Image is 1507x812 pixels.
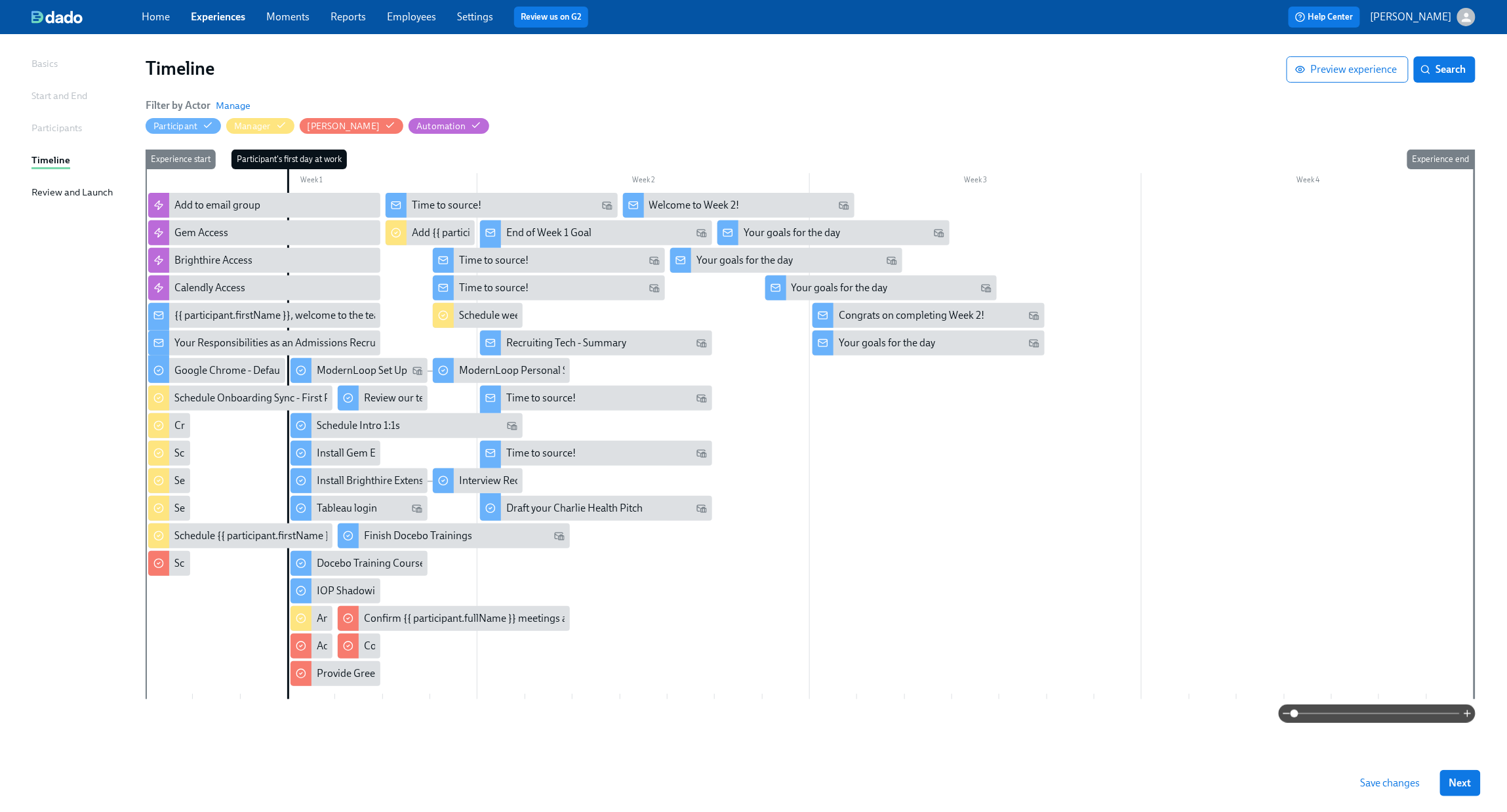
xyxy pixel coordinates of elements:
[459,281,529,295] div: Time to source!
[291,661,380,686] div: Provide Greenhouse permissions
[291,413,523,438] div: Schedule Intro 1:1s
[1414,56,1476,83] button: Search
[623,193,855,218] div: Welcome to Week 2!
[174,391,359,405] div: Schedule Onboarding Sync - First Prelims
[31,153,70,167] div: Timeline
[174,474,291,488] div: Set up daily EOD wrap ups
[148,441,190,466] div: Schedule intro with {{ participant.fullName }} and {{ manager.firstName }}
[226,118,294,134] button: Manager
[153,120,197,132] div: Hide Participant
[1407,150,1475,169] div: Experience end
[148,220,380,245] div: Gem Access
[506,446,576,460] div: Time to source!
[31,185,113,199] div: Review and Launch
[506,226,592,240] div: End of Week 1 Goal
[765,275,997,300] div: Your goals for the day
[506,501,643,516] div: Draft your Charlie Health Pitch
[291,579,380,603] div: IOP Shadowing Session
[174,281,245,295] div: Calendly Access
[1440,770,1481,796] button: Next
[317,474,438,488] div: Install Brighthire Extension
[142,10,170,23] a: Home
[317,556,430,571] div: Docebo Training Courses
[1029,310,1039,321] svg: Work Email
[386,220,475,245] div: Add {{ participant.fullName }} to Weekly Team Meeting
[459,363,599,378] div: ModernLoop Personal Settings
[31,10,83,24] img: dado
[514,7,588,28] button: Review us on G2
[148,523,332,548] div: Schedule {{ participant.firstName }}'s intro with [PERSON_NAME]
[887,255,897,266] svg: Work Email
[291,358,428,383] div: ModernLoop Set Up
[813,331,1045,355] div: Your goals for the day
[146,118,221,134] button: Participant
[412,198,481,213] div: Time to source!
[1142,173,1474,190] div: Week 4
[317,639,640,653] div: Add {{ participant.fullName }} to all Admissions recruiting slack channels
[521,10,582,24] a: Review us on G2
[317,363,407,378] div: ModernLoop Set Up
[216,99,251,112] button: Manage
[696,448,707,458] svg: Work Email
[810,173,1142,190] div: Week 3
[744,226,840,240] div: Your goals for the day
[409,118,489,134] button: Automation
[174,363,348,378] div: Google Chrome - Default Web Browser
[148,413,190,438] div: Create Admissions Review w/ Manager meeting for {{ participant.fullName }}
[148,331,380,355] div: Your Responsibilities as an Admissions Recruiter
[174,226,228,240] div: Gem Access
[231,150,347,169] div: Participant's first day at work
[317,584,423,598] div: IOP Shadowing Session
[1287,56,1409,83] button: Preview experience
[433,303,523,328] div: Schedule weekly 1:1s with {{ participant.fullName }}
[317,666,466,681] div: Provide Greenhouse permissions
[191,10,245,23] a: Experiences
[480,496,712,521] div: Draft your Charlie Health Pitch
[480,220,712,245] div: End of Week 1 Goal
[1371,10,1452,24] p: [PERSON_NAME]
[174,308,392,323] div: {{ participant.firstName }}, welcome to the team!
[148,275,380,300] div: Calendly Access
[266,10,310,23] a: Moments
[291,441,380,466] div: Install Gem Extension
[696,228,707,238] svg: Work Email
[507,420,517,431] svg: Work Email
[839,200,849,211] svg: Work Email
[1295,10,1354,24] span: Help Center
[174,446,504,460] div: Schedule intro with {{ participant.fullName }} and {{ manager.firstName }}
[433,358,570,383] div: ModernLoop Personal Settings
[412,226,656,240] div: Add {{ participant.fullName }} to Weekly Team Meeting
[174,418,518,433] div: Create Admissions Review w/ Manager meeting for {{ participant.fullName }}
[386,193,618,218] div: Time to source!
[331,10,366,23] a: Reports
[300,118,404,134] button: [PERSON_NAME]
[148,358,285,383] div: Google Chrome - Default Web Browser
[480,441,712,466] div: Time to source!
[148,193,380,218] div: Add to email group
[364,639,575,653] div: Confirm {{ participant.fullName }}'s tech access
[433,468,523,493] div: Interview Recording Review
[459,474,584,488] div: Interview Recording Review
[506,336,626,350] div: Recruiting Tech - Summary
[1423,63,1466,76] span: Search
[477,173,810,190] div: Week 2
[1029,338,1039,348] svg: Work Email
[670,248,902,273] div: Your goals for the day
[148,551,190,576] div: Schedule Greenhouse & ModernLoop Review
[416,120,466,132] div: Hide Automation
[554,531,565,541] svg: Work Email
[338,523,570,548] div: Finish Docebo Trainings
[317,446,414,460] div: Install Gem Extension
[146,56,1287,80] h1: Timeline
[459,253,529,268] div: Time to source!
[291,634,332,659] div: Add {{ participant.fullName }} to all Admissions recruiting slack channels
[291,468,428,493] div: Install Brighthire Extension
[649,198,740,213] div: Welcome to Week 2!
[412,365,423,376] svg: Work Email
[696,338,707,348] svg: Work Email
[364,611,584,626] div: Confirm {{ participant.fullName }} meetings adds
[1371,8,1476,26] button: [PERSON_NAME]
[506,391,576,405] div: Time to source!
[602,200,613,211] svg: Work Email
